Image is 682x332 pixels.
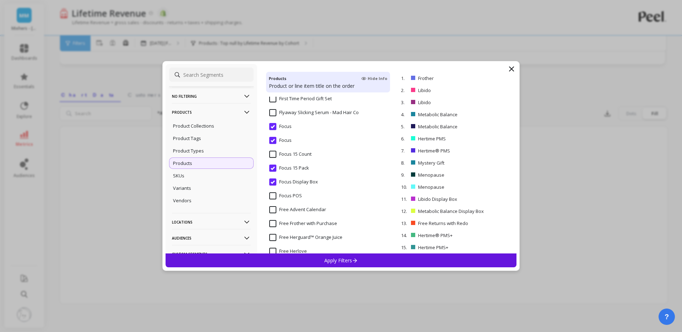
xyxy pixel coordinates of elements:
[269,206,326,213] span: Free Advent Calendar
[172,245,251,263] p: Custom Segments
[401,220,408,226] p: 13.
[418,208,498,214] p: Metabolic Balance Display Box
[401,87,408,93] p: 2.
[173,160,192,166] p: Products
[401,208,408,214] p: 12.
[269,95,332,102] span: First Time Period Gift Set
[269,123,292,130] span: Focus
[401,135,408,142] p: 6.
[418,232,482,239] p: Hertime® PMS+
[401,148,408,154] p: 7.
[418,148,481,154] p: Hertime® PMS
[418,196,485,202] p: Libido Display Box
[418,123,485,130] p: Metabolic Balance
[269,109,359,116] span: Flyaway Slicking Serum - Mad Hair Co
[269,192,302,199] span: Focus POS
[418,87,471,93] p: Libido
[269,151,312,158] span: Focus 15 Count
[269,248,307,255] span: Free Herlove
[269,82,387,90] p: Product or line item title on the order
[173,172,184,179] p: SKUs
[418,244,480,251] p: Hertime PMS+
[665,312,669,322] span: ?
[401,111,408,118] p: 4.
[401,232,408,239] p: 14.
[169,68,254,82] input: Search Segments
[418,75,473,81] p: Frother
[401,196,408,202] p: 11.
[401,184,408,190] p: 10.
[418,135,479,142] p: Hertime PMS
[269,165,309,172] span: Focus 15 Pack
[401,244,408,251] p: 15.
[324,257,358,264] p: Apply Filters
[269,137,292,144] span: Focus
[361,76,387,81] span: Hide Info
[173,123,214,129] p: Product Collections
[172,87,251,105] p: No filtering
[173,135,201,141] p: Product Tags
[172,103,251,121] p: Products
[269,234,342,241] span: Free Herguard™ Orange Juice
[173,148,204,154] p: Product Types
[418,111,485,118] p: Metabolic Balance
[418,220,490,226] p: Free Returns with Redo
[659,309,675,325] button: ?
[172,229,251,247] p: Audiences
[269,178,318,186] span: Focus Display Box
[401,123,408,130] p: 5.
[401,160,408,166] p: 8.
[418,184,478,190] p: Menopause
[269,220,337,227] span: Free Frother with Purchase
[269,75,286,82] h4: Products
[173,197,191,204] p: Vendors
[401,75,408,81] p: 1.
[418,99,471,106] p: Libido
[401,172,408,178] p: 9.
[418,172,478,178] p: Menopause
[401,99,408,106] p: 3.
[173,185,191,191] p: Variants
[172,213,251,231] p: Locations
[418,160,478,166] p: Mystery Gift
